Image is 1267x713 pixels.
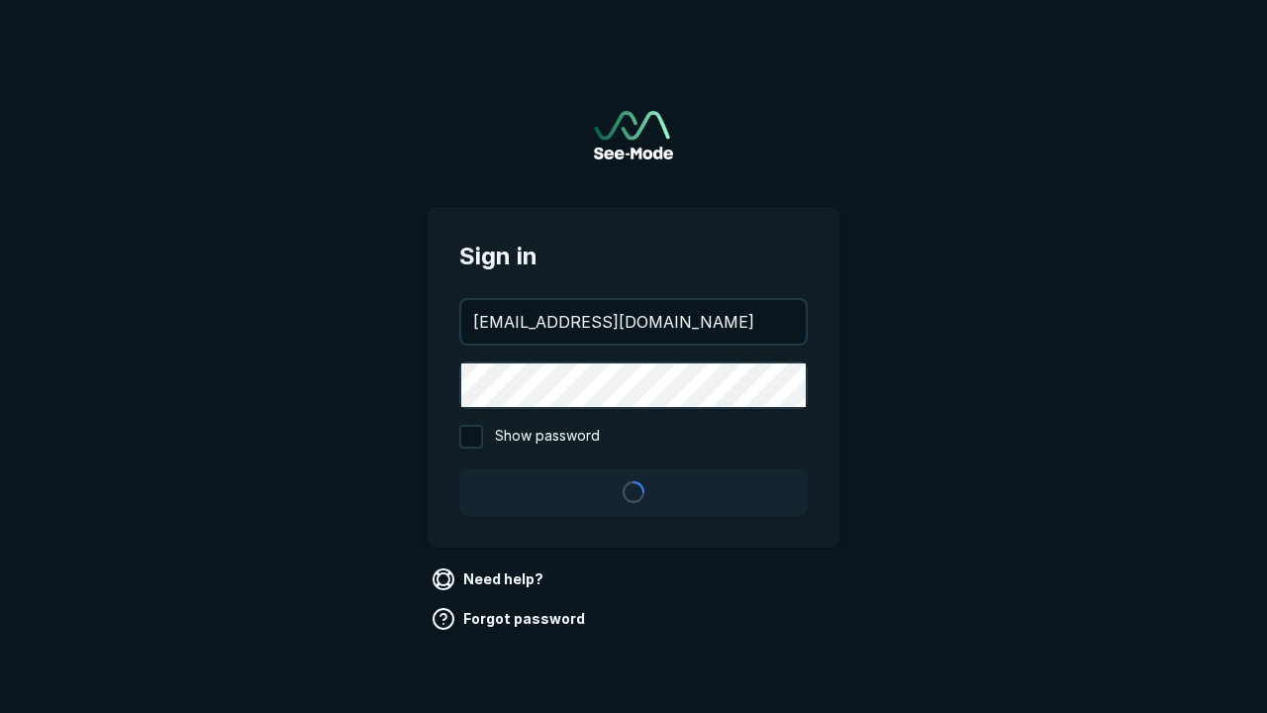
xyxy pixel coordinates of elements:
img: See-Mode Logo [594,111,673,159]
span: Show password [495,425,600,449]
a: Forgot password [428,603,593,635]
input: your@email.com [461,300,806,344]
a: Need help? [428,563,551,595]
a: Go to sign in [594,111,673,159]
span: Sign in [459,239,808,274]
